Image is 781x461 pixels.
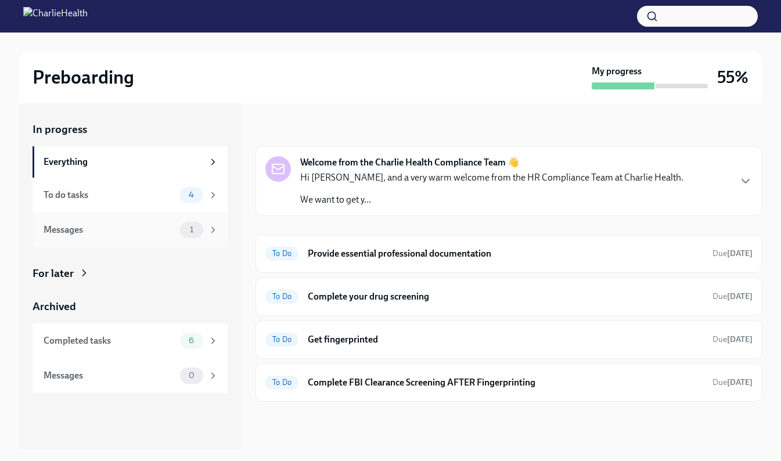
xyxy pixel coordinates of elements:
span: Due [712,248,753,258]
span: To Do [265,378,298,387]
a: To DoComplete your drug screeningDue[DATE] [265,287,753,306]
div: To do tasks [44,189,175,201]
h6: Complete FBI Clearance Screening AFTER Fingerprinting [308,376,703,389]
span: Due [712,377,753,387]
a: Messages1 [33,213,228,247]
strong: [DATE] [727,334,753,344]
a: To DoProvide essential professional documentationDue[DATE] [265,244,753,263]
a: Everything [33,146,228,178]
img: CharlieHealth [23,7,88,26]
a: Messages0 [33,358,228,393]
div: Messages [44,224,175,236]
h6: Provide essential professional documentation [308,247,703,260]
span: September 25th, 2025 09:00 [712,377,753,388]
div: Completed tasks [44,334,175,347]
h6: Get fingerprinted [308,333,703,346]
h3: 55% [717,67,748,88]
span: Due [712,291,753,301]
strong: [DATE] [727,291,753,301]
strong: [DATE] [727,377,753,387]
a: For later [33,266,228,281]
span: September 22nd, 2025 09:00 [712,291,753,302]
a: To DoComplete FBI Clearance Screening AFTER FingerprintingDue[DATE] [265,373,753,392]
span: September 22nd, 2025 09:00 [712,248,753,259]
span: 4 [182,190,201,199]
span: To Do [265,292,298,301]
span: To Do [265,249,298,258]
h2: Preboarding [33,66,134,89]
h6: Complete your drug screening [308,290,703,303]
a: To DoGet fingerprintedDue[DATE] [265,330,753,349]
span: 1 [183,225,200,234]
p: Hi [PERSON_NAME], and a very warm welcome from the HR Compliance Team at Charlie Health. [300,171,683,184]
p: We want to get y... [300,193,683,206]
div: Everything [44,156,203,168]
strong: Welcome from the Charlie Health Compliance Team 👋 [300,156,519,169]
span: To Do [265,335,298,344]
span: 6 [182,336,201,345]
span: September 22nd, 2025 09:00 [712,334,753,345]
a: Completed tasks6 [33,323,228,358]
strong: [DATE] [727,248,753,258]
strong: My progress [592,65,642,78]
span: 0 [182,371,201,380]
a: In progress [33,122,228,137]
div: Messages [44,369,175,382]
a: To do tasks4 [33,178,228,213]
div: In progress [255,122,310,137]
span: Due [712,334,753,344]
div: For later [33,266,74,281]
a: Archived [33,299,228,314]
